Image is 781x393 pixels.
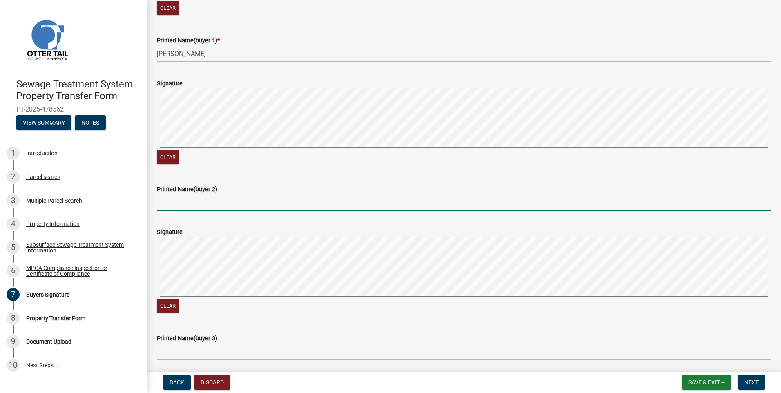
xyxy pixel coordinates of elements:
div: Parcel search [26,174,60,180]
div: 8 [7,312,20,325]
button: Notes [75,115,106,130]
button: Save & Exit [682,375,731,390]
div: Document Upload [26,339,71,344]
button: Clear [157,299,179,313]
button: Clear [157,150,179,164]
div: 1 [7,147,20,160]
span: PT-2025-478562 [16,105,131,113]
div: Introduction [26,150,58,156]
img: Otter Tail County, Minnesota [16,9,78,70]
div: 10 [7,359,20,372]
button: Discard [194,375,230,390]
div: Buyers Signature [26,292,69,297]
h4: Sewage Treatment System Property Transfer Form [16,78,141,102]
span: Save & Exit [688,379,720,386]
label: Signature [157,230,183,235]
div: MPCA Compliance Inspection or Certificate of Compliance [26,265,134,277]
button: Clear [157,1,179,15]
wm-modal-confirm: Summary [16,120,71,126]
wm-modal-confirm: Notes [75,120,106,126]
button: View Summary [16,115,71,130]
div: 2 [7,170,20,183]
label: Printed Name(buyer 2) [157,187,217,192]
div: 4 [7,217,20,230]
div: 6 [7,264,20,277]
div: 7 [7,288,20,301]
button: Back [163,375,191,390]
div: Property Information [26,221,80,227]
div: 9 [7,335,20,348]
span: Back [170,379,184,386]
div: Subsurface Sewage Treatment System Information [26,242,134,253]
button: Next [738,375,765,390]
div: 3 [7,194,20,207]
label: Printed Name(buyer 3) [157,336,217,342]
label: Signature [157,81,183,87]
div: 5 [7,241,20,254]
div: Multiple Parcel Search [26,198,82,203]
label: Printed Name(buyer 1) [157,38,220,44]
span: Next [744,379,759,386]
div: Property Transfer Form [26,315,85,321]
